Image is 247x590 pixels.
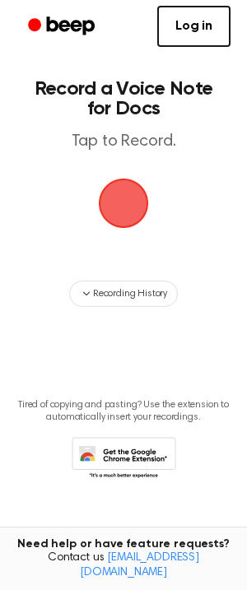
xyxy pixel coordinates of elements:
[10,551,237,580] span: Contact us
[80,552,199,578] a: [EMAIL_ADDRESS][DOMAIN_NAME]
[93,286,167,301] span: Recording History
[157,6,231,47] a: Log in
[30,79,217,118] h1: Record a Voice Note for Docs
[13,399,234,424] p: Tired of copying and pasting? Use the extension to automatically insert your recordings.
[16,11,110,43] a: Beep
[30,132,217,152] p: Tap to Record.
[69,281,178,307] button: Recording History
[99,179,148,228] img: Beep Logo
